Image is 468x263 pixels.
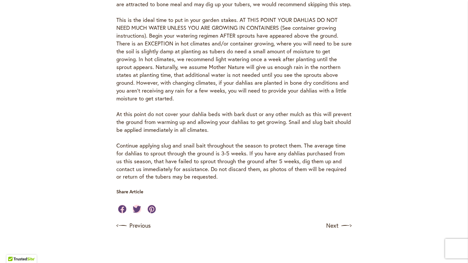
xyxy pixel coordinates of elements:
a: Previous [116,220,151,231]
img: arrow icon [116,220,127,231]
p: At this point do not cover your dahlia beds with bark dust or any other mulch as this will preven... [116,110,352,134]
a: Share on Facebook [118,205,126,213]
a: Share on Twitter [133,205,141,213]
p: Continue applying slug and snail bait throughout the season to protect them. The average time for... [116,142,352,181]
a: Next [326,220,352,231]
img: arrow icon [341,220,352,231]
a: Share on Pinterest [147,205,156,213]
p: Share Article [116,188,153,195]
p: This is the ideal time to put in your garden stakes. AT THIS POINT YOUR DAHLIAS DO NOT NEED MUCH ... [116,16,352,102]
